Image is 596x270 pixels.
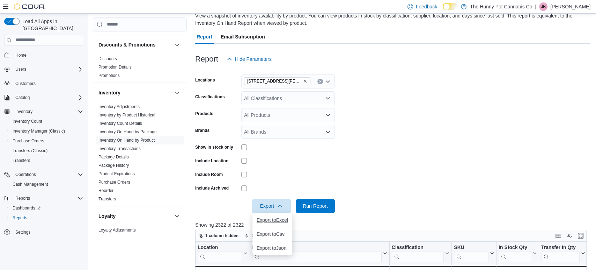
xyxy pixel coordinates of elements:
span: Home [15,52,27,58]
a: Dashboards [10,204,43,212]
button: Export toCsv [252,227,292,241]
a: Inventory Adjustments [98,104,140,109]
a: Inventory On Hand by Package [98,129,157,134]
span: Cash Management [10,180,83,189]
div: Jessie Britton [539,2,547,11]
span: Export [256,199,287,213]
a: Transfers [98,197,116,201]
span: Purchase Orders [13,138,44,144]
span: Promotion Details [98,64,132,70]
p: Showing 2322 of 2322 [195,221,590,228]
h3: Discounts & Promotions [98,41,155,48]
a: Reorder [98,188,113,193]
span: Hide Parameters [235,56,272,63]
a: Inventory On Hand by Product [98,138,155,143]
a: Package Details [98,155,129,159]
span: Discounts [98,56,117,62]
div: Location [198,244,242,262]
button: Home [1,50,86,60]
span: Sort fields [252,233,270,239]
label: Locations [195,77,215,83]
input: Dark Mode [443,3,457,10]
span: Purchase Orders [10,137,83,145]
button: Catalog [13,93,32,102]
span: Report [197,30,212,44]
span: Dashboards [10,204,83,212]
button: Sort fields [242,232,273,240]
a: Cash Management [10,180,51,189]
span: Email Subscription [221,30,265,44]
button: Open list of options [325,112,331,118]
label: Show in stock only [195,144,233,150]
span: Transfers (Classic) [10,147,83,155]
img: Cova [14,3,45,10]
p: | [535,2,536,11]
a: Promotion Details [98,65,132,70]
div: In Stock Qty [499,244,531,251]
h3: Report [195,55,218,63]
span: Inventory Manager (Classic) [13,128,65,134]
button: Discounts & Promotions [173,41,181,49]
button: Loyalty [173,212,181,220]
span: Reports [15,196,30,201]
label: Brands [195,128,209,133]
a: Inventory Manager (Classic) [10,127,68,135]
button: Run Report [296,199,335,213]
div: Product [252,244,381,262]
button: Loyalty [98,213,171,220]
div: Classification [391,244,444,251]
span: Run Report [303,202,328,209]
button: Open list of options [325,95,331,101]
a: Reports [10,214,30,222]
span: Package History [98,163,129,168]
span: Inventory Transactions [98,146,141,151]
span: Transfers [10,156,83,165]
button: Customers [1,78,86,88]
div: Location [198,244,242,251]
a: Purchase Orders [10,137,47,145]
span: Customers [15,81,36,86]
button: Cash Management [7,179,86,189]
a: Inventory Count [10,117,45,126]
span: Inventory [15,109,32,114]
div: SKU URL [454,244,488,262]
span: Feedback [416,3,437,10]
span: Cash Management [13,182,48,187]
h3: Inventory [98,89,120,96]
a: Inventory Count Details [98,121,142,126]
button: Users [13,65,29,73]
a: Product Expirations [98,171,135,176]
button: Export toJson [252,241,292,255]
span: Customers [13,79,83,88]
a: Purchase Orders [98,180,130,185]
div: Transfer In Qty [541,244,580,262]
button: Clear input [317,79,323,84]
span: 1 column hidden [205,233,238,239]
button: Classification [391,244,449,262]
div: Loyalty [93,226,187,246]
div: In Stock Qty [499,244,531,262]
button: Settings [1,227,86,237]
span: Inventory On Hand by Product [98,137,155,143]
span: Inventory Count [13,119,42,124]
a: Settings [13,228,33,236]
span: Load All Apps in [GEOGRAPHIC_DATA] [20,18,83,32]
span: Settings [13,228,83,236]
a: Dashboards [7,203,86,213]
div: SKU [454,244,488,251]
nav: Complex example [4,47,83,256]
button: Users [1,64,86,74]
span: Catalog [15,95,30,100]
button: Inventory Count [7,116,86,126]
span: Operations [15,172,36,177]
span: Catalog [13,93,83,102]
button: Hide Parameters [224,52,274,66]
button: Purchase Orders [7,136,86,146]
button: Inventory [1,107,86,116]
button: Inventory Manager (Classic) [7,126,86,136]
button: Open list of options [325,129,331,135]
button: Transfer In Qty [541,244,585,262]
